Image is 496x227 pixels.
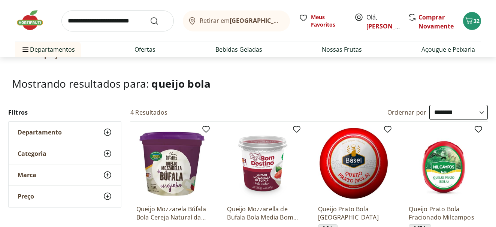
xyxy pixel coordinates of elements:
span: Preço [18,193,34,200]
img: Queijo Mozzarela Búfala Bola Cereja Natural da Terra 150g [136,128,208,199]
a: Queijo Prato Bola Fracionado Milcampos [409,205,480,221]
span: queijo bola [42,52,76,58]
span: Departamentos [21,40,75,58]
span: Categoria [18,150,46,157]
img: Queijo Prato Bola Basel [318,128,389,199]
span: Departamento [18,128,62,136]
button: Preço [9,186,121,207]
img: Queijo Mozzarella de Bufala Bola Media Bom Destino 160g [227,128,298,199]
input: search [61,10,174,31]
button: Departamento [9,122,121,143]
h2: 4 Resultados [130,108,167,116]
a: Queijo Mozzarela Búfala Bola Cereja Natural da Terra 150g [136,205,208,221]
button: Menu [21,40,30,58]
span: Marca [18,171,36,179]
span: Meus Favoritos [311,13,345,28]
button: Submit Search [150,16,168,25]
a: [PERSON_NAME] [366,22,415,30]
a: Comprar Novamente [418,13,454,30]
button: Categoria [9,143,121,164]
button: Carrinho [463,12,481,30]
a: Açougue e Peixaria [421,45,475,54]
button: Marca [9,164,121,185]
img: Queijo Prato Bola Fracionado Milcampos [409,128,480,199]
span: Retirar em [200,17,282,24]
b: [GEOGRAPHIC_DATA]/[GEOGRAPHIC_DATA] [230,16,356,25]
a: Queijo Prato Bola [GEOGRAPHIC_DATA] [318,205,389,221]
a: Bebidas Geladas [215,45,262,54]
h2: Filtros [8,105,121,120]
a: Queijo Mozzarella de Bufala Bola Media Bom Destino 160g [227,205,298,221]
a: Meus Favoritos [299,13,345,28]
span: queijo bola [151,76,211,91]
span: Olá, [366,13,400,31]
span: 32 [474,17,480,24]
h1: Mostrando resultados para: [12,78,484,90]
a: Nossas Frutas [322,45,362,54]
label: Ordernar por [387,108,426,116]
a: Início [12,52,27,58]
img: Hortifruti [15,9,52,31]
a: Ofertas [134,45,155,54]
button: Retirar em[GEOGRAPHIC_DATA]/[GEOGRAPHIC_DATA] [183,10,290,31]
